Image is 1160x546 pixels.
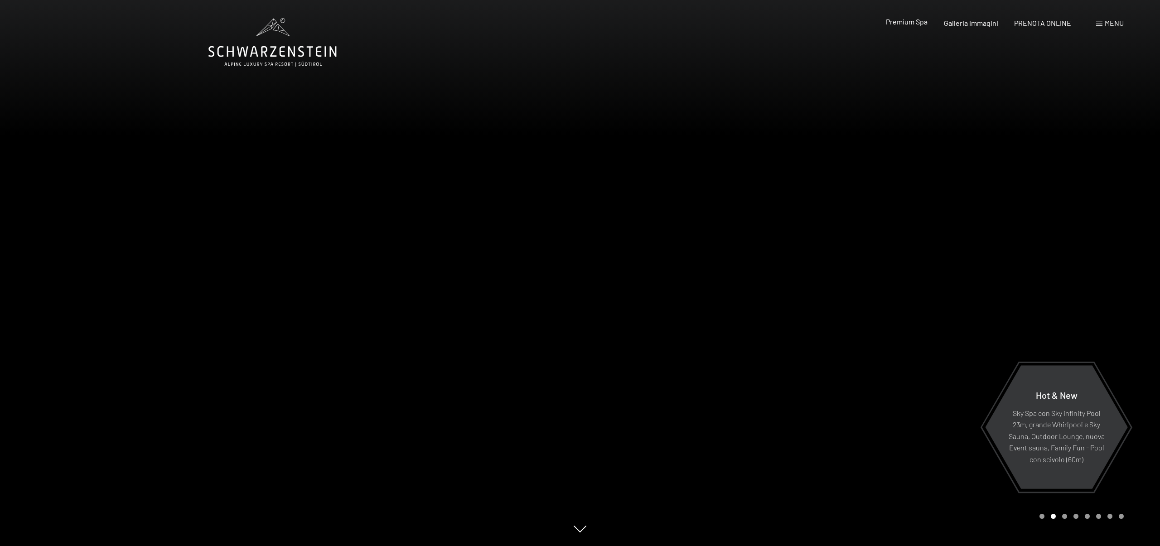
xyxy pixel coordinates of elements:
[944,19,998,27] a: Galleria immagini
[1014,19,1071,27] a: PRENOTA ONLINE
[1062,514,1067,519] div: Carousel Page 3
[1036,514,1124,519] div: Carousel Pagination
[1039,514,1044,519] div: Carousel Page 1
[1073,514,1078,519] div: Carousel Page 4
[1051,514,1056,519] div: Carousel Page 2 (Current Slide)
[886,17,928,26] a: Premium Spa
[985,365,1128,489] a: Hot & New Sky Spa con Sky infinity Pool 23m, grande Whirlpool e Sky Sauna, Outdoor Lounge, nuova ...
[1096,514,1101,519] div: Carousel Page 6
[1119,514,1124,519] div: Carousel Page 8
[1105,19,1124,27] span: Menu
[1107,514,1112,519] div: Carousel Page 7
[1007,407,1106,465] p: Sky Spa con Sky infinity Pool 23m, grande Whirlpool e Sky Sauna, Outdoor Lounge, nuova Event saun...
[1085,514,1090,519] div: Carousel Page 5
[1036,389,1078,400] span: Hot & New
